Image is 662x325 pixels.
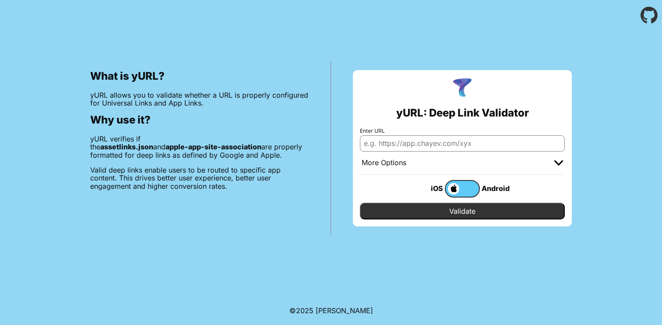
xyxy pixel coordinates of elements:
[451,77,474,100] img: yURL Logo
[90,135,309,159] p: yURL verifies if the and are properly formatted for deep links as defined by Google and Apple.
[100,142,153,151] b: assetlinks.json
[360,203,565,219] input: Validate
[90,114,309,126] h2: Why use it?
[360,128,565,134] label: Enter URL
[360,135,565,151] input: e.g. https://app.chayev.com/xyx
[90,91,309,107] p: yURL allows you to validate whether a URL is properly configured for Universal Links and App Links.
[90,166,309,190] p: Valid deep links enable users to be routed to specific app content. This drives better user exper...
[362,159,406,167] div: More Options
[316,306,373,315] a: Michael Ibragimchayev's Personal Site
[90,70,309,82] h2: What is yURL?
[480,183,515,194] div: Android
[289,296,373,325] footer: ©
[410,183,445,194] div: iOS
[296,306,313,315] span: 2025
[165,142,261,151] b: apple-app-site-association
[554,160,563,166] img: chevron
[396,107,529,119] h2: yURL: Deep Link Validator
